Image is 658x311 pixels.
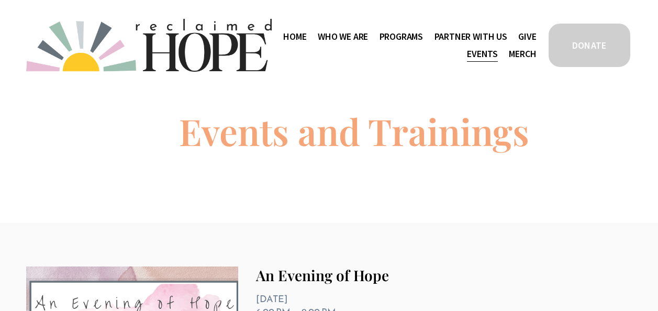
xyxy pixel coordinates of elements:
[256,295,288,305] time: [DATE]
[179,113,529,150] h1: Events and Trainings
[318,29,368,46] a: folder dropdown
[434,29,507,46] a: folder dropdown
[380,29,423,46] a: folder dropdown
[509,46,536,62] a: Merch
[256,265,389,285] a: An Evening of Hope
[318,29,368,45] span: Who We Are
[518,29,536,46] a: Give
[26,19,272,72] img: Reclaimed Hope Initiative
[380,29,423,45] span: Programs
[434,29,507,45] span: Partner With Us
[467,46,498,62] a: Events
[283,29,306,46] a: Home
[547,22,632,69] a: DONATE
